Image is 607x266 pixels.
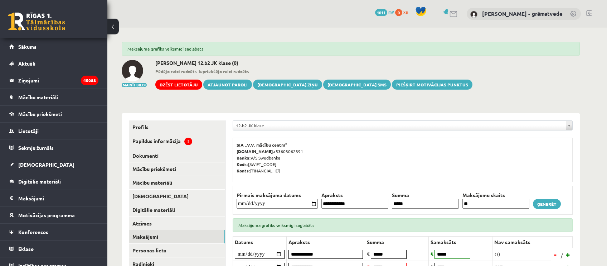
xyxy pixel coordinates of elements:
a: Aktuāli [9,55,98,72]
a: [DEMOGRAPHIC_DATA] [9,156,98,173]
span: Konferences [18,229,48,235]
a: Atjaunot paroli [203,80,252,90]
th: Apraksts [287,236,365,248]
span: Lietotāji [18,128,39,134]
span: / [560,252,564,259]
a: [DEMOGRAPHIC_DATA] ziņu [253,80,322,90]
i: 45088 [81,76,98,85]
b: SIA „V.V. mācību centrs” [237,142,288,148]
a: Piešķirt motivācijas punktus [392,80,472,90]
b: [DOMAIN_NAME].: [237,148,276,154]
td: €0 [492,248,551,261]
th: Apraksts [320,191,390,199]
b: Pēdējo reizi redzēts [155,68,197,74]
a: - [552,249,559,260]
span: 12.b2 JK klase [236,121,563,130]
a: Lietotāji [9,123,98,139]
span: Aktuāli [18,60,35,67]
a: [PERSON_NAME] - grāmatvede [482,10,563,17]
legend: Ziņojumi [18,72,98,89]
span: Sekmju žurnāls [18,144,54,151]
span: xp [403,9,408,15]
span: ! [184,138,192,145]
a: Digitālie materiāli [129,203,225,217]
span: Sākums [18,43,37,50]
a: 1011 mP [375,9,394,15]
a: 0 xp [395,9,412,15]
a: Atzīmes [129,217,225,230]
th: Datums [233,236,287,248]
span: Eklase [18,246,34,252]
a: [DEMOGRAPHIC_DATA] [129,190,225,203]
a: Ziņojumi45088 [9,72,98,89]
a: Konferences [9,224,98,240]
th: Samaksāts [429,236,492,248]
span: - - [155,68,472,75]
div: Maksājuma grafiks veiksmīgi saglabāts [122,42,580,56]
th: Summa [390,191,461,199]
a: Sākums [9,38,98,55]
th: Pirmais maksājuma datums [235,191,320,199]
div: Maksājuma grafiks veiksmīgi saglabāts [233,218,573,232]
span: 0 [395,9,402,16]
a: Personas lieta [129,244,225,257]
a: Dzēst lietotāju [155,80,202,90]
a: Mācību materiāli [129,176,225,189]
span: 1011 [375,9,387,16]
a: Rīgas 1. Tālmācības vidusskola [8,13,65,30]
img: Sidnijs Kalniņš [122,60,143,81]
a: Profils [129,120,225,134]
a: + [565,249,572,260]
span: Mācību materiāli [18,94,58,100]
a: Mācību priekšmeti [129,162,225,176]
span: Motivācijas programma [18,212,75,218]
a: Motivācijas programma [9,207,98,223]
th: Nav samaksāts [492,236,551,248]
a: Maksājumi [9,190,98,206]
a: Maksājumi [129,230,225,243]
img: Antra Sondore - grāmatvede [470,11,477,18]
span: € [431,250,433,257]
span: Digitālie materiāli [18,178,61,185]
span: Mācību priekšmeti [18,111,62,117]
a: Mācību materiāli [9,89,98,105]
a: Papildus informācija! [129,134,225,149]
a: Ģenerēt [533,199,561,209]
button: Mainīt bildi [122,83,147,87]
b: Banka: [237,155,251,161]
b: Kods: [237,161,248,167]
legend: Maksājumi [18,190,98,206]
a: Digitālie materiāli [9,173,98,190]
p: 53603062391 A/S Swedbanka [SWIFT_CODE] [FINANCIAL_ID] [237,142,569,174]
a: Sekmju žurnāls [9,139,98,156]
a: Mācību priekšmeti [9,106,98,122]
b: Konts: [237,168,250,174]
b: Iepriekšējo reizi redzēts [199,68,249,74]
span: [DEMOGRAPHIC_DATA] [18,161,74,168]
a: Eklase [9,241,98,257]
span: mP [388,9,394,15]
th: Maksājumu skaits [461,191,531,199]
a: Dokumenti [129,149,225,162]
th: Summa [365,236,429,248]
a: 12.b2 JK klase [233,121,572,130]
h2: [PERSON_NAME] 12.b2 JK klase (0) [155,60,472,66]
span: € [367,250,370,257]
a: [DEMOGRAPHIC_DATA] SMS [323,80,391,90]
